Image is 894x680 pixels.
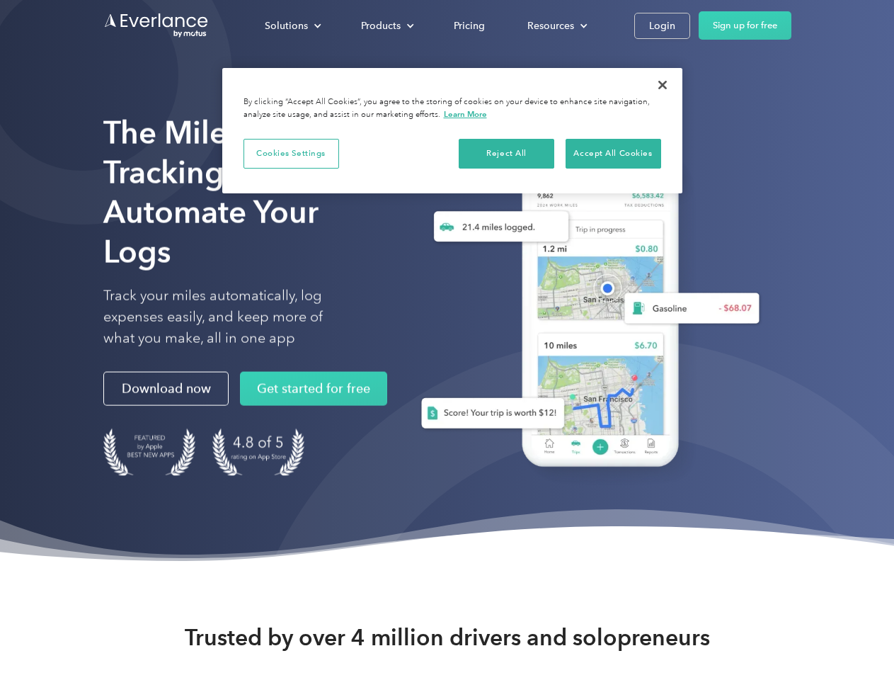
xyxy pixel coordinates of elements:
a: Get started for free [240,372,387,406]
div: Cookie banner [222,68,682,193]
a: Login [634,13,690,39]
div: Products [361,17,401,35]
div: Solutions [251,13,333,38]
p: Track your miles automatically, log expenses easily, and keep more of what you make, all in one app [103,285,356,349]
div: Products [347,13,425,38]
img: 4.9 out of 5 stars on the app store [212,429,304,476]
a: Download now [103,372,229,406]
a: Go to homepage [103,12,210,39]
div: Login [649,17,675,35]
img: Everlance, mileage tracker app, expense tracking app [399,135,771,488]
div: Resources [513,13,599,38]
button: Accept All Cookies [566,139,661,169]
div: By clicking “Accept All Cookies”, you agree to the storing of cookies on your device to enhance s... [243,96,661,121]
button: Close [647,69,678,101]
a: Sign up for free [699,11,791,40]
div: Resources [527,17,574,35]
a: More information about your privacy, opens in a new tab [444,109,487,119]
div: Privacy [222,68,682,193]
div: Solutions [265,17,308,35]
a: Pricing [440,13,499,38]
button: Reject All [459,139,554,169]
img: Badge for Featured by Apple Best New Apps [103,429,195,476]
div: Pricing [454,17,485,35]
button: Cookies Settings [243,139,339,169]
strong: Trusted by over 4 million drivers and solopreneurs [185,623,710,652]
